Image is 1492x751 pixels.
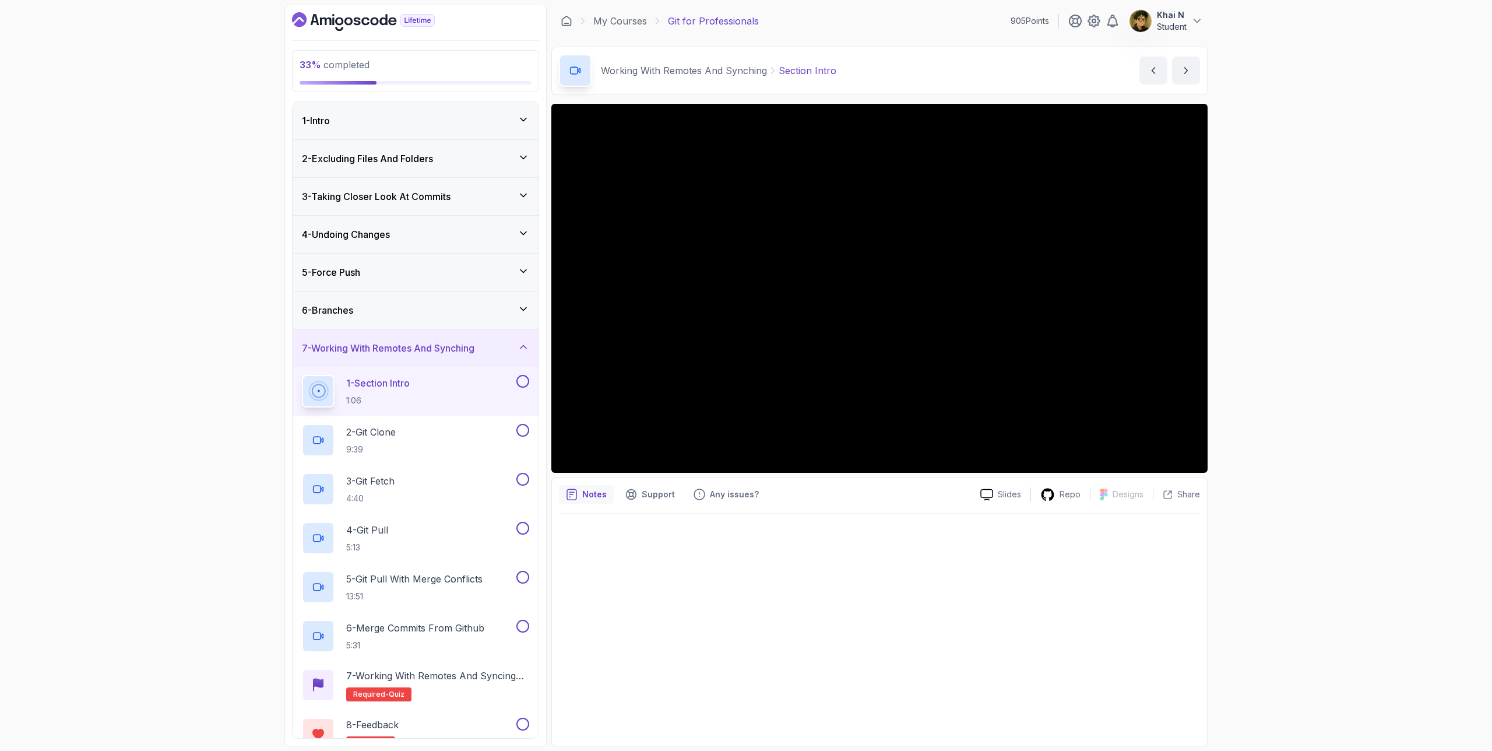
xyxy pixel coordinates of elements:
[346,425,396,439] p: 2 - Git Clone
[346,523,388,537] p: 4 - Git Pull
[292,12,462,31] a: Dashboard
[302,265,360,279] h3: 5 - Force Push
[293,292,539,329] button: 6-Branches
[1177,489,1200,500] p: Share
[1153,489,1200,500] button: Share
[302,227,390,241] h3: 4 - Undoing Changes
[551,104,1208,473] iframe: 1 - Section Intro
[346,444,396,455] p: 9:39
[582,489,607,500] p: Notes
[302,114,330,128] h3: 1 - Intro
[1031,487,1090,502] a: Repo
[618,485,682,504] button: Support button
[302,424,529,457] button: 2-Git Clone9:39
[1011,15,1049,27] p: 905 Points
[389,690,404,699] span: quiz
[710,489,759,500] p: Any issues?
[293,216,539,253] button: 4-Undoing Changes
[346,669,529,683] p: 7 - Working with Remotes and Syncing Quiz
[293,329,539,367] button: 7-Working With Remotes And Synching
[302,669,529,701] button: 7-Working with Remotes and Syncing QuizRequired-quiz
[642,489,675,500] p: Support
[687,485,766,504] button: Feedback button
[668,14,759,28] p: Git for Professionals
[346,395,410,406] p: 1:06
[302,152,433,166] h3: 2 - Excluding Files And Folders
[1060,489,1081,500] p: Repo
[971,489,1030,501] a: Slides
[302,571,529,603] button: 5-Git Pull With Merge Conflicts13:51
[1129,9,1203,33] button: user profile imageKhai NStudent
[346,591,483,602] p: 13:51
[1157,21,1187,33] p: Student
[293,102,539,139] button: 1-Intro
[561,15,572,27] a: Dashboard
[779,64,836,78] p: Section Intro
[300,59,370,71] span: completed
[302,189,451,203] h3: 3 - Taking Closer Look At Commits
[998,489,1021,500] p: Slides
[302,303,353,317] h3: 6 - Branches
[346,621,484,635] p: 6 - Merge Commits From Github
[1157,9,1187,21] p: Khai N
[293,140,539,177] button: 2-Excluding Files And Folders
[346,640,484,651] p: 5:31
[302,718,529,750] button: 8-Feedbackfeedback
[293,178,539,215] button: 3-Taking Closer Look At Commits
[293,254,539,291] button: 5-Force Push
[559,485,614,504] button: notes button
[601,64,767,78] p: Working With Remotes And Synching
[593,14,647,28] a: My Courses
[346,718,399,732] p: 8 - Feedback
[346,493,395,504] p: 4:40
[1129,10,1152,32] img: user profile image
[1139,57,1167,85] button: previous content
[346,474,395,488] p: 3 - Git Fetch
[302,620,529,652] button: 6-Merge Commits From Github5:31
[1113,489,1143,500] p: Designs
[346,542,388,553] p: 5:13
[300,59,321,71] span: 33 %
[346,376,410,390] p: 1 - Section Intro
[302,522,529,555] button: 4-Git Pull5:13
[1172,57,1200,85] button: next content
[346,572,483,586] p: 5 - Git Pull With Merge Conflicts
[353,690,389,699] span: Required-
[302,341,474,355] h3: 7 - Working With Remotes And Synching
[302,375,529,408] button: 1-Section Intro1:06
[302,473,529,506] button: 3-Git Fetch4:40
